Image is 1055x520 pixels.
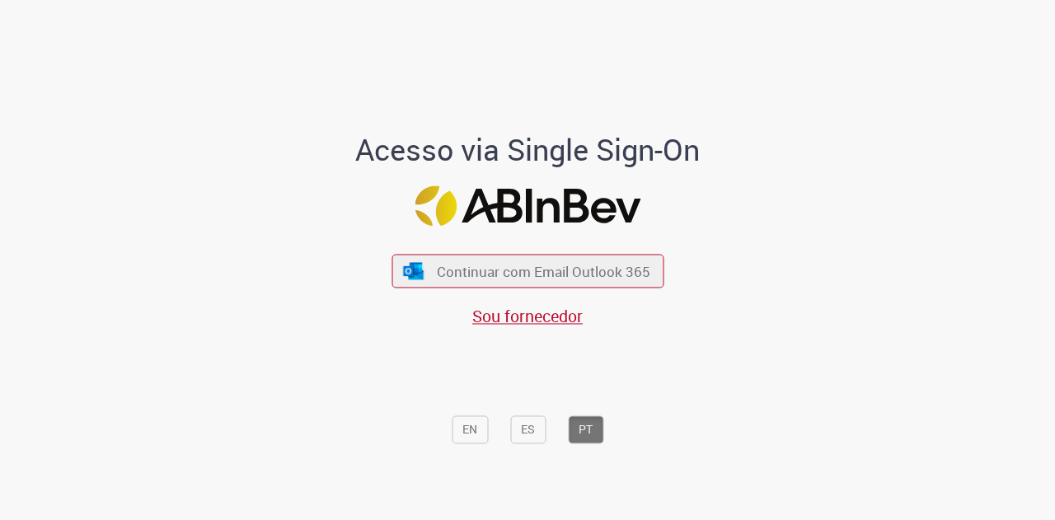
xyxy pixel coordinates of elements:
img: ícone Azure/Microsoft 360 [402,262,425,279]
button: ES [510,415,546,443]
button: ícone Azure/Microsoft 360 Continuar com Email Outlook 365 [392,254,663,288]
button: PT [568,415,603,443]
img: Logo ABInBev [415,186,640,227]
a: Sou fornecedor [472,306,583,328]
button: EN [452,415,488,443]
h1: Acesso via Single Sign-On [299,134,757,166]
span: Continuar com Email Outlook 365 [437,262,650,281]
